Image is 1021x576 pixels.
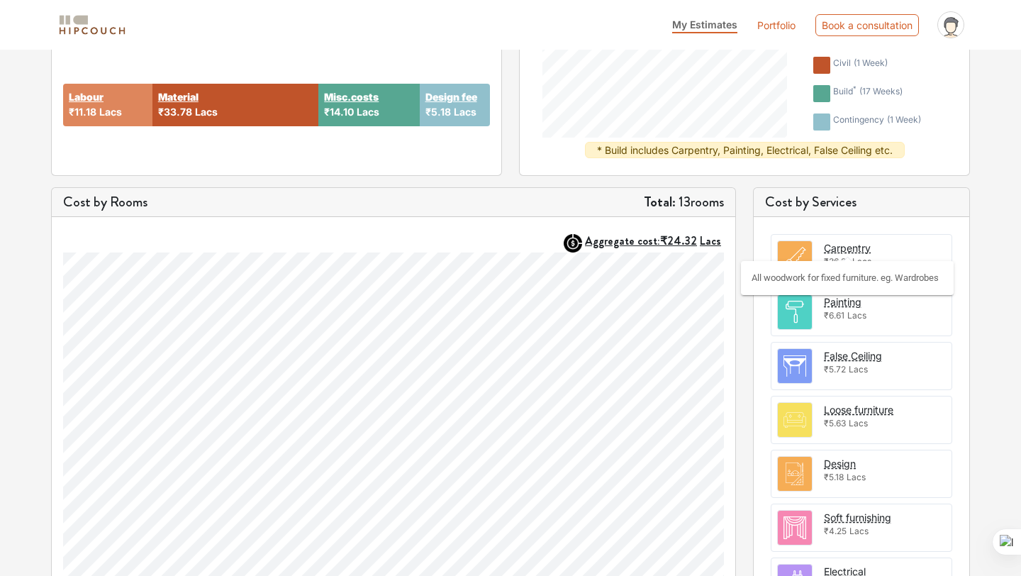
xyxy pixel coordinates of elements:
[585,233,721,249] strong: Aggregate cost:
[585,142,905,158] div: * Build includes Carpentry, Painting, Electrical, False Ceiling etc.
[847,472,866,482] span: Lacs
[824,510,891,525] button: Soft furnishing
[57,13,128,38] img: logo-horizontal.svg
[425,106,451,118] span: ₹5.18
[824,402,893,417] button: Loose furniture
[752,272,943,284] div: All woodwork for fixed furniture. eg. Wardrobes
[158,89,199,104] button: Material
[158,106,192,118] span: ₹33.78
[195,106,218,118] span: Lacs
[815,14,919,36] div: Book a consultation
[454,106,476,118] span: Lacs
[833,113,921,131] div: contingency
[324,106,354,118] span: ₹14.10
[660,233,697,249] span: ₹24.32
[69,89,104,104] button: Labour
[425,89,477,104] button: Design fee
[778,241,812,275] img: room.svg
[63,194,147,211] h5: Cost by Rooms
[824,418,846,428] span: ₹5.63
[69,106,96,118] span: ₹11.18
[778,403,812,437] img: room.svg
[849,364,868,375] span: Lacs
[849,526,869,536] span: Lacs
[778,511,812,545] img: room.svg
[778,457,812,491] img: room.svg
[672,18,737,31] span: My Estimates
[700,233,721,249] span: Lacs
[859,86,903,96] span: ( 17 weeks )
[847,310,866,321] span: Lacs
[57,9,128,41] span: logo-horizontal.svg
[324,89,379,104] button: Misc.costs
[757,18,796,33] a: Portfolio
[833,85,903,102] div: build
[99,106,122,118] span: Lacs
[824,364,846,375] span: ₹5.72
[644,194,724,211] h5: 13 rooms
[765,194,958,211] h5: Cost by Services
[849,418,868,428] span: Lacs
[824,348,882,363] button: False Ceiling
[824,456,856,471] button: Design
[824,240,871,255] button: Carpentry
[357,106,379,118] span: Lacs
[854,57,888,68] span: ( 1 week )
[824,472,844,482] span: ₹5.18
[833,57,888,74] div: civil
[824,526,847,536] span: ₹4.25
[585,234,724,248] button: Aggregate cost:₹24.32Lacs
[887,114,921,125] span: ( 1 week )
[564,234,582,253] img: AggregateIcon
[778,349,812,383] img: room.svg
[824,310,844,321] span: ₹6.61
[644,192,676,212] strong: Total:
[778,295,812,329] img: room.svg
